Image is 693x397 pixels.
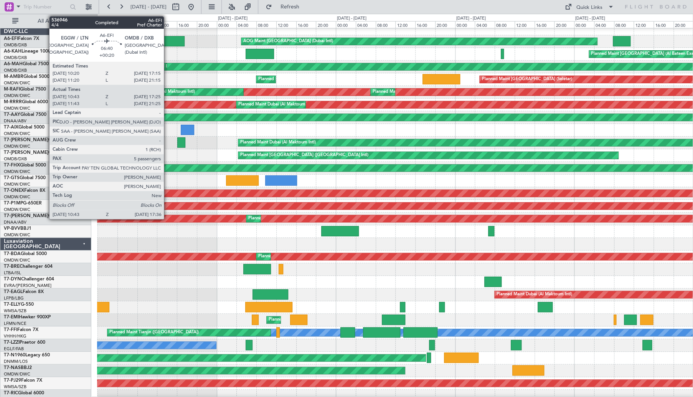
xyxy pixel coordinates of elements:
div: 16:00 [535,21,554,28]
a: T7-N1960Legacy 650 [4,353,50,357]
span: T7-LZZI [4,340,20,345]
div: 20:00 [554,21,574,28]
div: 16:00 [653,21,673,28]
a: OMDB/DXB [4,156,27,162]
a: OMDW/DWC [4,371,30,377]
div: 00:00 [455,21,475,28]
span: T7-AAY [4,112,20,117]
span: T7-P1MP [4,201,23,206]
span: A6-MAH [4,62,23,66]
a: OMDW/DWC [4,194,30,200]
span: T7-NAS [4,366,21,370]
a: T7-[PERSON_NAME]Global 6000 [4,214,74,218]
a: T7-RICGlobal 6000 [4,391,44,395]
a: OMDW/DWC [4,143,30,149]
a: EVRA/[PERSON_NAME] [4,283,51,288]
a: A6-MAHGlobal 7500 [4,62,49,66]
span: T7-BDA [4,252,21,256]
div: 08:00 [495,21,515,28]
div: 08:00 [614,21,634,28]
span: M-RAFI [4,87,20,92]
span: VP-BVV [4,226,20,231]
a: OMDB/DXB [4,42,27,48]
div: 12:00 [634,21,653,28]
div: Planned Maint Dubai (Al Maktoum Intl) [258,251,334,262]
a: OMDW/DWC [4,232,30,238]
div: 16:00 [296,21,316,28]
div: AOG Maint [GEOGRAPHIC_DATA] (Dubai Intl) [243,36,333,47]
span: T7-DYN [4,277,21,282]
span: T7-N1960 [4,353,25,357]
span: T7-GTS [4,176,20,180]
div: Quick Links [576,4,602,12]
span: T7-AIX [4,125,18,130]
div: 00:00 [336,21,356,28]
button: All Aircraft [8,15,83,27]
span: T7-EAGL [4,290,23,294]
div: 08:00 [137,21,157,28]
a: T7-[PERSON_NAME]Global 7500 [4,138,74,142]
a: LFMN/NCE [4,321,26,326]
a: T7-ONEXFalcon 8X [4,188,45,193]
input: Trip Number [23,1,68,13]
span: T7-FFI [4,328,17,332]
a: T7-AIXGlobal 5000 [4,125,45,130]
div: 20:00 [316,21,336,28]
div: 04:00 [594,21,614,28]
div: 12:00 [515,21,535,28]
span: All Aircraft [20,18,81,24]
a: T7-FFIFalcon 7X [4,328,38,332]
a: T7-[PERSON_NAME]Global 6000 [4,150,74,155]
a: OMDW/DWC [4,105,30,111]
div: Planned Maint [GEOGRAPHIC_DATA] ([GEOGRAPHIC_DATA] Intl) [149,61,277,72]
button: Quick Links [561,1,618,13]
a: DNMM/LOS [4,359,28,364]
span: A6-KAH [4,49,21,54]
a: LTBA/ISL [4,270,21,276]
div: Planned Maint Dubai (Al Maktoum Intl) [258,74,334,85]
a: T7-NASBBJ2 [4,366,32,370]
span: A6-EFI [4,36,18,41]
div: 04:00 [475,21,495,28]
a: M-RRRRGlobal 6000 [4,100,48,104]
div: Planned Maint Dubai (Al Maktoum Intl) [497,289,572,300]
span: T7-RIC [4,391,18,395]
div: 08:00 [376,21,396,28]
div: [DATE] - [DATE] [337,15,366,22]
div: 00:00 [574,21,594,28]
a: OMDW/DWC [4,257,30,263]
span: M-RRRR [4,100,22,104]
a: T7-AAYGlobal 7500 [4,112,46,117]
div: 20:00 [197,21,217,28]
a: T7-FHXGlobal 5000 [4,163,46,168]
a: T7-LZZIPraetor 600 [4,340,45,345]
div: 12:00 [395,21,415,28]
div: 20:00 [435,21,455,28]
div: Planned Maint Dubai (Al Maktoum Intl) [373,86,448,98]
div: 04:00 [356,21,376,28]
div: Planned Maint Dubai (Al Maktoum Intl) [238,99,314,110]
div: 00:00 [217,21,237,28]
div: [DATE] - [DATE] [456,15,486,22]
span: Refresh [274,4,306,10]
a: OMDW/DWC [4,131,30,137]
a: OMDW/DWC [4,80,30,86]
a: M-RAFIGlobal 7500 [4,87,46,92]
div: AOG Maint [129,36,152,47]
a: VP-BVVBBJ1 [4,226,31,231]
div: Planned Maint [GEOGRAPHIC_DATA] (Seletar) [482,74,572,85]
a: LFPB/LBG [4,295,24,301]
a: VHHH/HKG [4,333,26,339]
a: A6-KAHLineage 1000 [4,49,51,54]
a: T7-ELLYG-550 [4,302,34,307]
span: T7-ELLY [4,302,21,307]
a: OMDW/DWC [4,207,30,213]
div: 12:00 [157,21,177,28]
div: [DATE] - [DATE] [575,15,605,22]
a: WMSA/SZB [4,308,26,314]
div: Planned Maint [GEOGRAPHIC_DATA] [269,314,342,326]
span: T7-[PERSON_NAME] [4,214,48,218]
a: M-AMBRGlobal 5000 [4,74,49,79]
span: [DATE] - [DATE] [130,3,167,10]
a: OMDB/DXB [4,55,27,61]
